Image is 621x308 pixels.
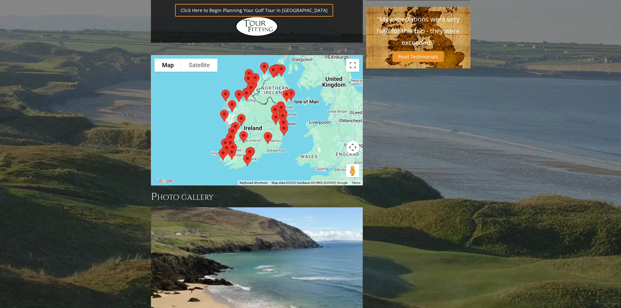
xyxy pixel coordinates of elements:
a: Click Here to Begin Planning Your Golf Tour in [GEOGRAPHIC_DATA] [175,4,333,17]
h3: Photo Gallery [151,190,363,203]
p: "My expectations were very high for this trip - they were exceeded!" [373,13,464,49]
a: Read Testimonials [392,51,444,62]
img: Hidden Links [236,17,278,36]
span: Map data ©2025 GeoBasis-DE/BKG (©2009), Google [272,181,347,184]
a: Terms (opens in new tab) [351,181,361,184]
